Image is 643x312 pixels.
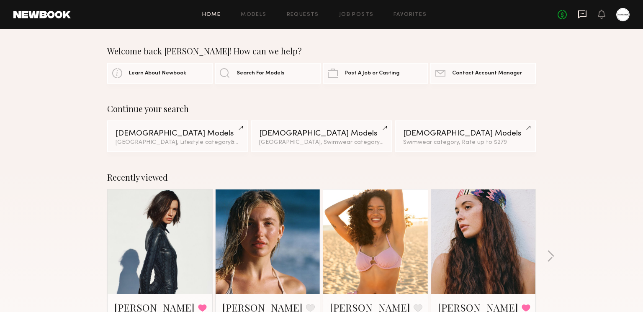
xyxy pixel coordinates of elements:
div: [DEMOGRAPHIC_DATA] Models [403,130,527,138]
a: Post A Job or Casting [323,63,428,84]
span: Search For Models [237,71,285,76]
span: Post A Job or Casting [345,71,399,76]
div: Recently viewed [107,172,536,182]
a: [DEMOGRAPHIC_DATA] Models[GEOGRAPHIC_DATA], Lifestyle category&1other filter [107,120,248,152]
a: Home [202,12,221,18]
div: Continue your search [107,104,536,114]
div: Welcome back [PERSON_NAME]! How can we help? [107,46,536,56]
span: & 1 other filter [231,140,267,145]
span: Learn About Newbook [129,71,186,76]
a: [DEMOGRAPHIC_DATA] Models[GEOGRAPHIC_DATA], Swimwear category&1other filter [251,120,392,152]
div: [DEMOGRAPHIC_DATA] Models [116,130,240,138]
a: [DEMOGRAPHIC_DATA] ModelsSwimwear category, Rate up to $279 [395,120,536,152]
div: Swimwear category, Rate up to $279 [403,140,527,146]
a: Requests [287,12,319,18]
div: [GEOGRAPHIC_DATA], Lifestyle category [116,140,240,146]
a: Search For Models [215,63,320,84]
a: Contact Account Manager [430,63,536,84]
a: Job Posts [339,12,374,18]
a: Learn About Newbook [107,63,213,84]
span: Contact Account Manager [452,71,522,76]
a: Favorites [394,12,427,18]
div: [DEMOGRAPHIC_DATA] Models [259,130,383,138]
div: [GEOGRAPHIC_DATA], Swimwear category [259,140,383,146]
a: Models [241,12,266,18]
